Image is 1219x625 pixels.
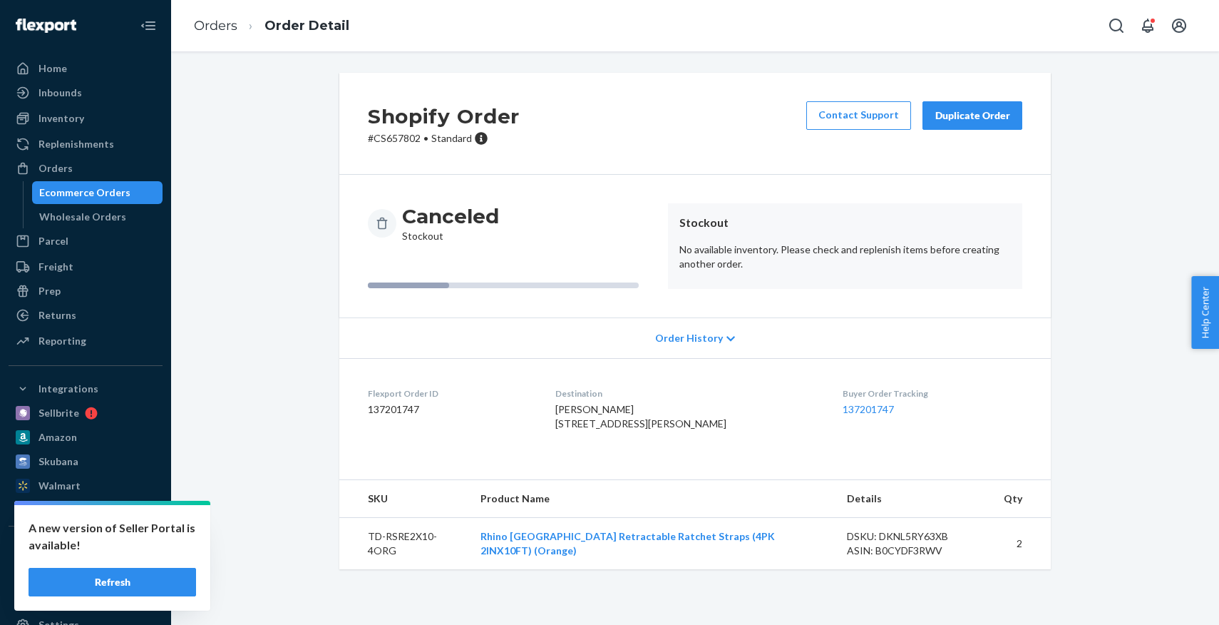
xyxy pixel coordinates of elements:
[402,203,499,243] div: Stockout
[38,406,79,420] div: Sellbrite
[32,205,163,228] a: Wholesale Orders
[368,101,520,131] h2: Shopify Order
[922,101,1022,130] button: Duplicate Order
[39,186,130,200] div: Ecommerce Orders
[480,530,775,557] a: Rhino [GEOGRAPHIC_DATA] Retractable Ratchet Straps (4PK 2INX10FT) (Orange)
[843,387,1022,400] dt: Buyer Order Tracking
[38,454,78,469] div: Skubana
[38,479,81,493] div: Walmart
[992,480,1051,518] th: Qty
[9,280,163,303] a: Prep
[29,568,196,596] button: Refresh
[194,18,237,34] a: Orders
[182,5,361,47] ol: breadcrumbs
[9,538,163,561] button: Fast Tags
[9,562,163,585] a: eBay Fast Tags
[368,387,533,400] dt: Flexport Order ID
[9,402,163,425] a: Sellbrite
[9,304,163,327] a: Returns
[9,81,163,104] a: Inbounds
[38,382,98,396] div: Integrations
[32,181,163,204] a: Ecommerce Orders
[992,518,1051,570] td: 2
[402,203,499,229] h3: Canceled
[431,132,472,144] span: Standard
[9,503,163,520] a: Add Integration
[555,387,821,400] dt: Destination
[38,334,86,348] div: Reporting
[339,480,469,518] th: SKU
[9,230,163,253] a: Parcel
[39,210,126,224] div: Wholesale Orders
[368,131,520,146] p: # CS657802
[1126,582,1205,618] iframe: Opens a widget where you can chat to one of our agents
[847,544,981,558] div: ASIN: B0CYDF3RWV
[9,107,163,130] a: Inventory
[38,61,67,76] div: Home
[1191,276,1219,349] button: Help Center
[1102,11,1131,40] button: Open Search Box
[469,480,836,518] th: Product Name
[655,331,723,345] span: Order History
[38,430,77,444] div: Amazon
[339,518,469,570] td: TD-RSRE2X10-4ORG
[38,308,76,322] div: Returns
[9,377,163,400] button: Integrations
[555,403,726,430] span: [PERSON_NAME] [STREET_ADDRESS][PERSON_NAME]
[806,101,911,130] a: Contact Support
[1133,11,1162,40] button: Open notifications
[843,403,894,415] a: 137201747
[9,591,163,608] a: Add Fast Tag
[38,260,73,274] div: Freight
[1165,11,1193,40] button: Open account menu
[679,215,1011,231] header: Stockout
[134,11,163,40] button: Close Navigation
[9,450,163,473] a: Skubana
[835,480,992,518] th: Details
[9,57,163,80] a: Home
[38,234,68,248] div: Parcel
[16,19,76,33] img: Flexport logo
[679,243,1011,271] p: No available inventory. Please check and replenish items before creating another order.
[847,529,981,544] div: DSKU: DKNL5RY63XB
[264,18,349,34] a: Order Detail
[9,426,163,449] a: Amazon
[38,137,114,151] div: Replenishments
[9,474,163,497] a: Walmart
[38,161,73,176] div: Orders
[38,111,84,126] div: Inventory
[9,330,163,352] a: Reporting
[423,132,428,144] span: •
[38,284,61,298] div: Prep
[9,157,163,180] a: Orders
[9,255,163,278] a: Freight
[29,519,196,554] p: A new version of Seller Portal is available!
[38,86,82,100] div: Inbounds
[368,402,533,417] dd: 137201747
[935,108,1010,123] div: Duplicate Order
[9,133,163,156] a: Replenishments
